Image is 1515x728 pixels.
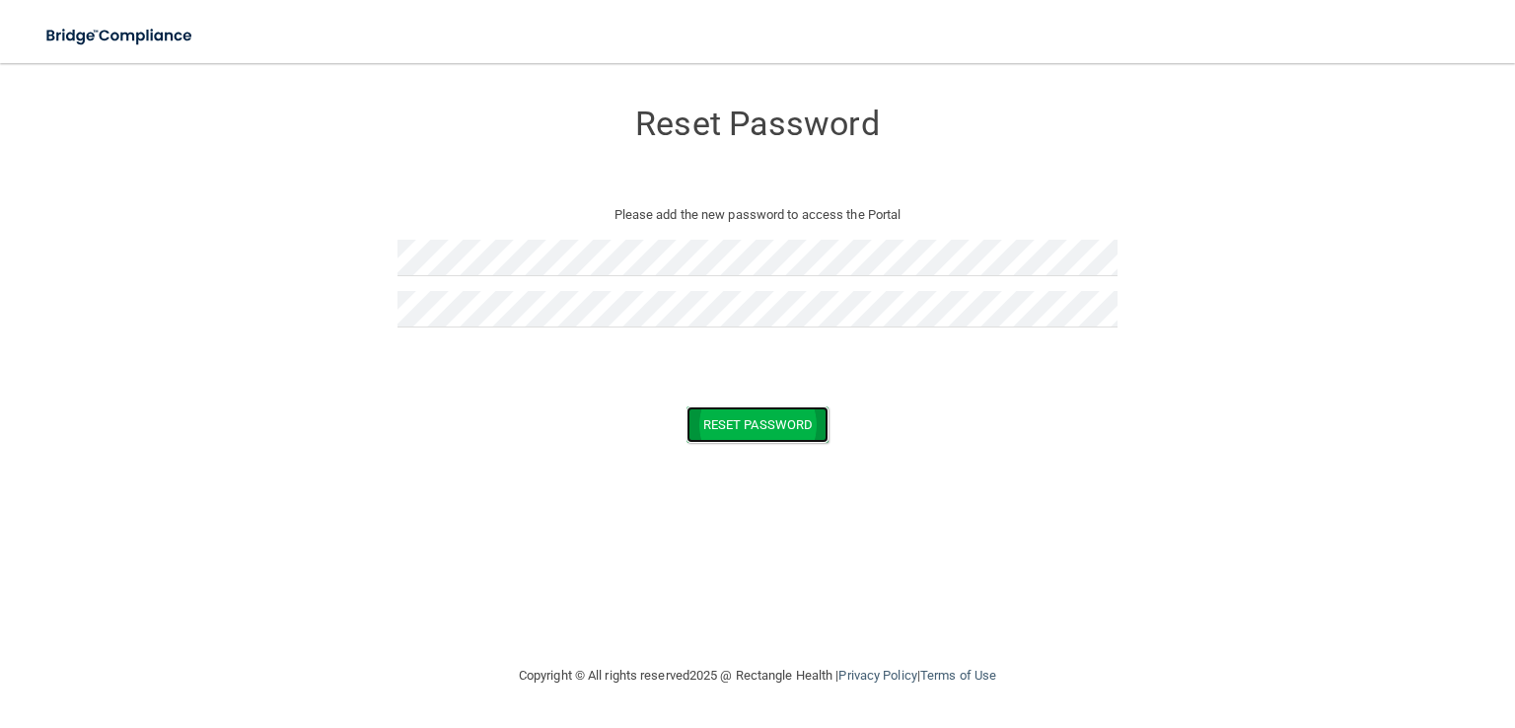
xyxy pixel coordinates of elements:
div: Copyright © All rights reserved 2025 @ Rectangle Health | | [397,644,1118,707]
iframe: Drift Widget Chat Controller [1175,591,1491,669]
a: Privacy Policy [838,668,916,683]
button: Reset Password [686,406,829,443]
h3: Reset Password [397,106,1118,142]
p: Please add the new password to access the Portal [412,203,1103,227]
a: Terms of Use [920,668,996,683]
img: bridge_compliance_login_screen.278c3ca4.svg [30,16,211,56]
